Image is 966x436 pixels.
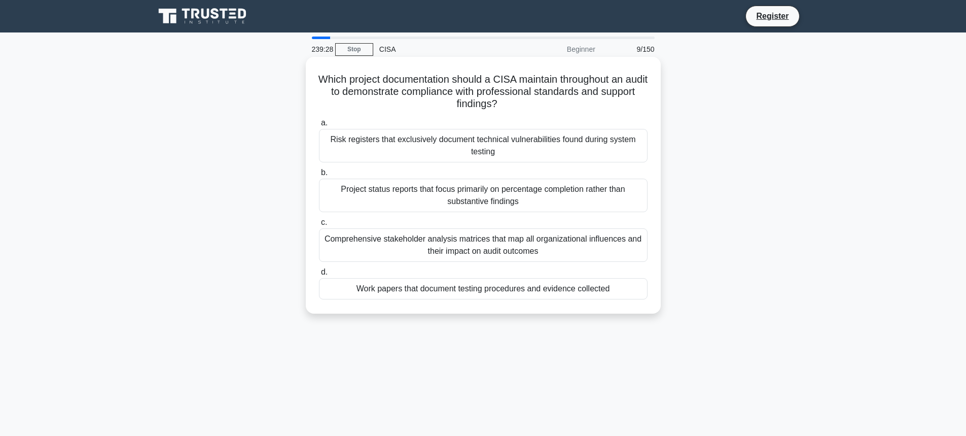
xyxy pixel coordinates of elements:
[319,129,648,162] div: Risk registers that exclusively document technical vulnerabilities found during system testing
[319,179,648,212] div: Project status reports that focus primarily on percentage completion rather than substantive find...
[318,73,649,111] h5: Which project documentation should a CISA maintain throughout an audit to demonstrate compliance ...
[321,168,328,177] span: b.
[335,43,373,56] a: Stop
[321,218,327,226] span: c.
[319,278,648,299] div: Work papers that document testing procedures and evidence collected
[321,267,328,276] span: d.
[319,228,648,262] div: Comprehensive stakeholder analysis matrices that map all organizational influences and their impa...
[513,39,601,59] div: Beginner
[601,39,661,59] div: 9/150
[750,10,795,22] a: Register
[306,39,335,59] div: 239:28
[321,118,328,127] span: a.
[373,39,513,59] div: CISA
